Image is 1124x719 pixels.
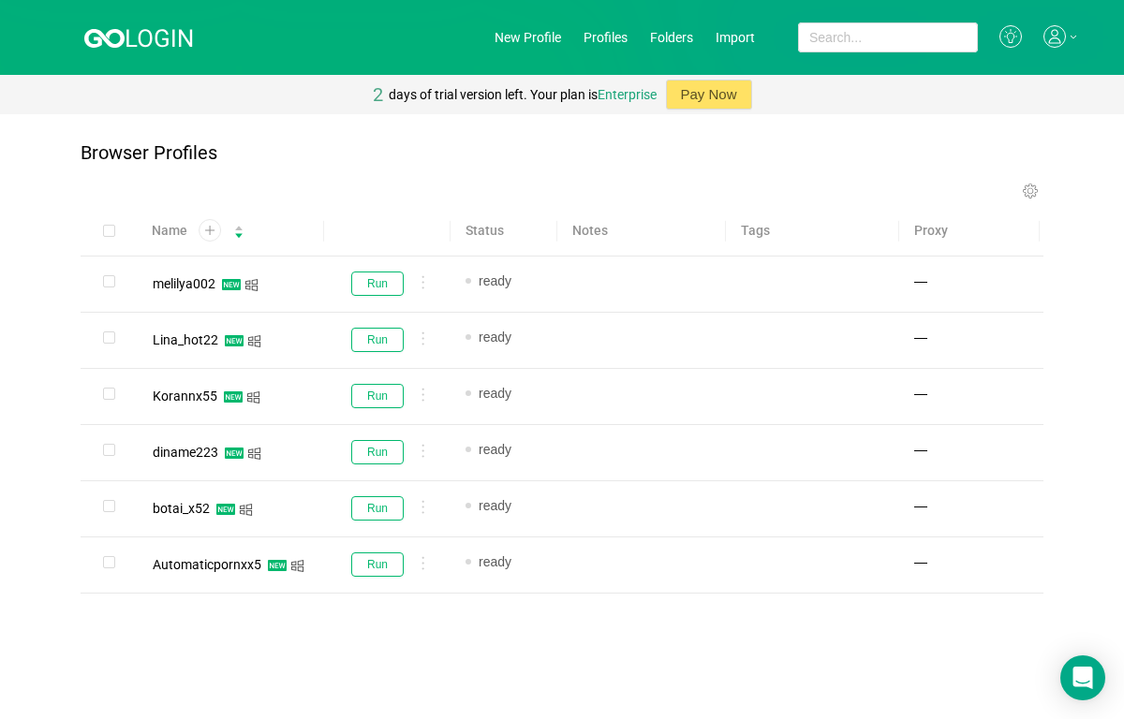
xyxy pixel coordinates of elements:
[153,446,218,459] div: diname223
[244,278,259,292] i: icon: windows
[153,333,218,346] div: Lina_hot22
[914,496,927,516] span: —
[389,75,657,114] div: days of trial version left. Your plan is
[914,221,948,241] span: Proxy
[152,221,187,241] span: Name
[153,389,217,403] div: Korannx55
[153,557,261,572] span: Automaticpornxx5
[479,330,511,345] span: ready
[246,390,260,404] i: icon: windows
[914,440,927,460] span: —
[373,75,383,114] div: 2
[153,277,215,290] div: melilya002
[247,334,261,348] i: icon: windows
[914,271,927,291] span: —
[234,230,244,236] i: icon: caret-down
[351,271,404,296] button: Run
[351,328,404,352] button: Run
[81,142,217,164] p: Browser Profiles
[351,440,404,464] button: Run
[466,221,504,241] span: Status
[572,221,608,241] span: Notes
[351,552,404,577] button: Run
[479,554,511,569] span: ready
[479,442,511,457] span: ready
[598,87,657,102] a: Enterprise
[914,384,927,404] span: —
[798,22,978,52] input: Search...
[247,447,261,461] i: icon: windows
[153,502,210,515] div: botai_x52
[584,30,628,45] a: Profiles
[495,30,561,45] a: New Profile
[479,386,511,401] span: ready
[479,498,511,513] span: ready
[351,496,404,521] button: Run
[666,80,752,110] button: Pay Now
[290,559,304,573] i: icon: windows
[239,503,253,517] i: icon: windows
[234,224,244,229] i: icon: caret-up
[716,30,755,45] a: Import
[650,30,693,45] a: Folders
[351,384,404,408] button: Run
[233,223,244,236] div: Sort
[479,273,511,288] span: ready
[914,552,927,572] span: —
[1060,655,1105,700] div: Open Intercom Messenger
[914,328,927,347] span: —
[741,221,770,241] span: Tags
